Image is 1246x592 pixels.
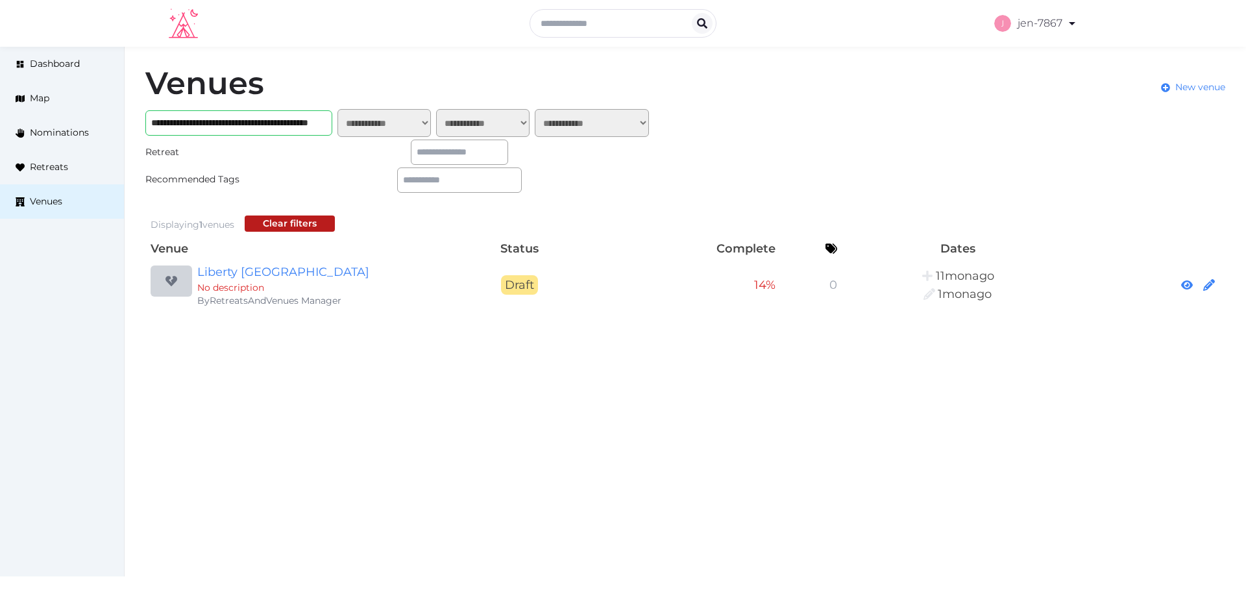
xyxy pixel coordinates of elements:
div: Clear filters [263,217,317,230]
div: By RetreatsAndVenues Manager [197,294,446,307]
button: Clear filters [245,216,335,232]
th: Status [452,237,587,260]
span: Dashboard [30,57,80,71]
span: Map [30,92,49,105]
th: Venue [145,237,452,260]
span: 11:44PM, October 10th, 2024 [936,269,994,283]
span: Venues [30,195,62,208]
a: jen-7867 [994,5,1077,42]
a: New venue [1161,80,1225,94]
span: Draft [501,275,538,295]
span: 0 [829,278,837,292]
div: Recommended Tags [145,173,270,186]
span: 5:59PM, August 6th, 2025 [938,287,992,301]
a: Liberty [GEOGRAPHIC_DATA] [197,263,446,281]
div: Retreat [145,145,270,159]
h1: Venues [145,68,264,99]
div: Displaying venues [151,218,234,232]
span: 1 [199,219,202,230]
span: New venue [1175,80,1225,94]
span: Nominations [30,126,89,140]
span: No description [197,282,264,293]
th: Dates [842,237,1073,260]
span: 14 % [754,278,776,292]
span: Retreats [30,160,68,174]
th: Complete [587,237,781,260]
